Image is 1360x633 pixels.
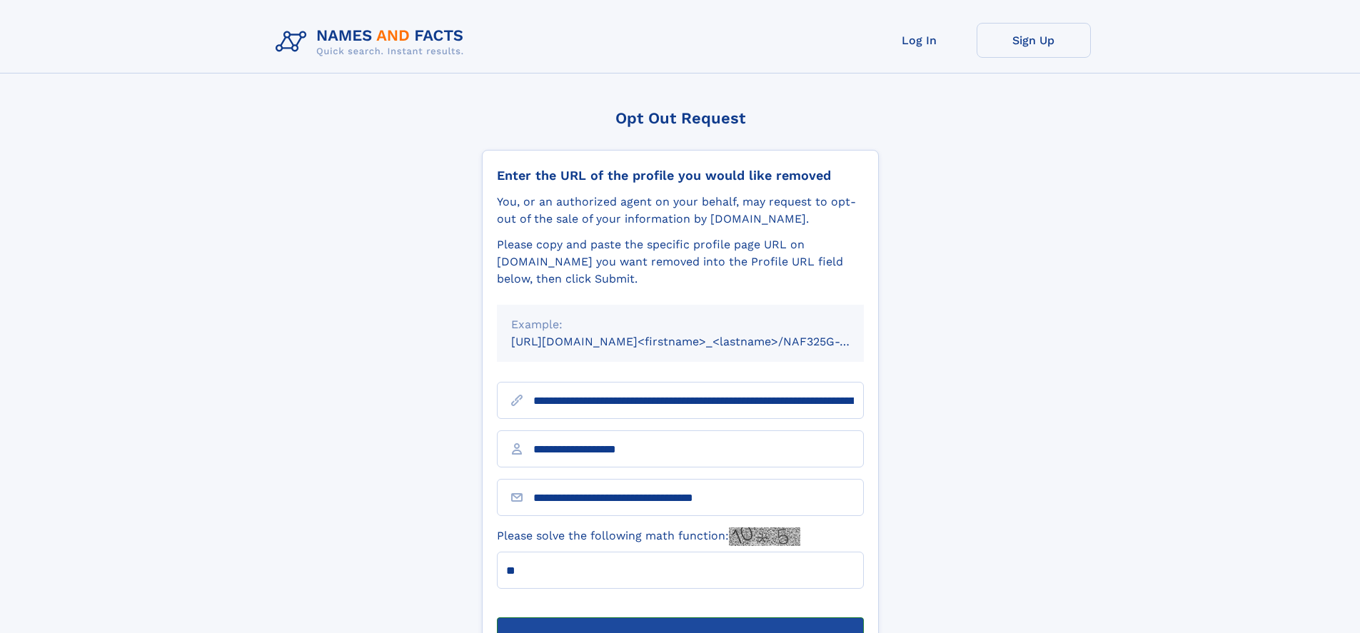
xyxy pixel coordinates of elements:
[862,23,977,58] a: Log In
[511,335,891,348] small: [URL][DOMAIN_NAME]<firstname>_<lastname>/NAF325G-xxxxxxxx
[497,527,800,546] label: Please solve the following math function:
[270,23,475,61] img: Logo Names and Facts
[482,109,879,127] div: Opt Out Request
[511,316,850,333] div: Example:
[497,193,864,228] div: You, or an authorized agent on your behalf, may request to opt-out of the sale of your informatio...
[497,236,864,288] div: Please copy and paste the specific profile page URL on [DOMAIN_NAME] you want removed into the Pr...
[497,168,864,183] div: Enter the URL of the profile you would like removed
[977,23,1091,58] a: Sign Up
